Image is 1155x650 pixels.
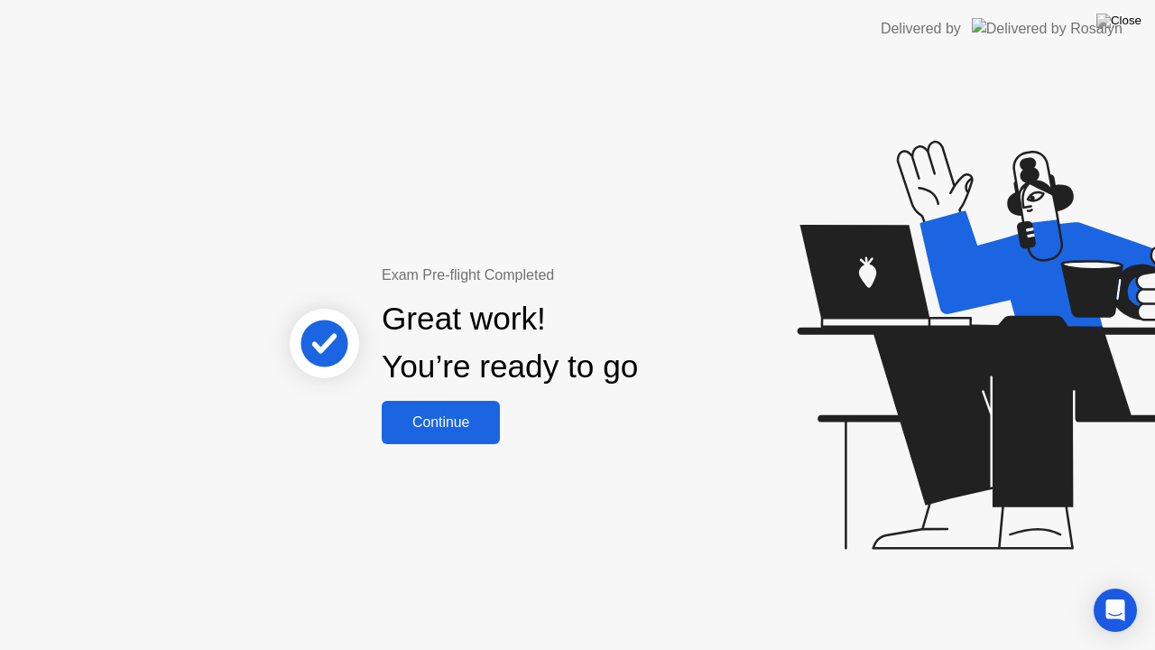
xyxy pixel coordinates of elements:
button: Continue [382,401,500,444]
img: Close [1096,14,1141,28]
div: Open Intercom Messenger [1094,589,1137,632]
div: Exam Pre-flight Completed [382,265,754,286]
img: Delivered by Rosalyn [972,18,1123,39]
div: Delivered by [881,18,961,40]
div: Continue [387,414,494,431]
div: Great work! You’re ready to go [382,295,638,391]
